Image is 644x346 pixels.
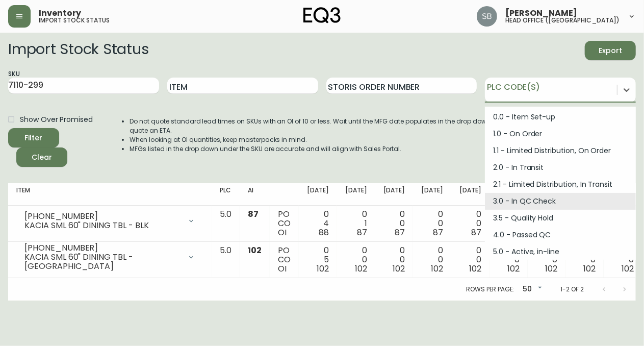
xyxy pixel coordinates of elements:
[16,147,67,167] button: Clear
[612,246,634,274] div: 0 0
[8,128,59,147] button: Filter
[16,246,203,268] div: [PHONE_NUMBER]KACIA SML 60" DINING TBL -[GEOGRAPHIC_DATA]
[319,227,329,238] span: 88
[477,6,497,27] img: 85855414dd6b989d32b19e738a67d5b5
[485,210,636,227] div: 3.5 - Quality Hold
[583,263,596,275] span: 102
[248,208,259,220] span: 87
[355,263,367,275] span: 102
[8,183,212,206] th: Item
[307,246,329,274] div: 0 5
[375,183,414,206] th: [DATE]
[357,227,367,238] span: 87
[485,243,636,260] div: 5.0 - Active, in-line
[317,263,329,275] span: 102
[345,246,367,274] div: 0 0
[20,114,93,125] span: Show Over Promised
[485,159,636,176] div: 2.0 - In Transit
[248,244,262,256] span: 102
[459,246,481,274] div: 0 0
[303,7,341,23] img: logo
[622,263,634,275] span: 102
[505,9,577,17] span: [PERSON_NAME]
[546,263,558,275] span: 102
[459,210,481,237] div: 0 0
[278,210,291,237] div: PO CO
[393,263,405,275] span: 102
[383,210,405,237] div: 0 0
[421,210,443,237] div: 0 0
[299,183,337,206] th: [DATE]
[383,246,405,274] div: 0 0
[431,263,443,275] span: 102
[485,109,636,126] div: 0.0 - Item Set-up
[130,144,506,154] li: MFGs listed in the drop down under the SKU are accurate and will align with Sales Portal.
[24,243,181,253] div: [PHONE_NUMBER]
[278,227,287,238] span: OI
[433,227,443,238] span: 87
[307,210,329,237] div: 0 4
[507,263,520,275] span: 102
[413,183,451,206] th: [DATE]
[451,183,490,206] th: [DATE]
[130,117,506,135] li: Do not quote standard lead times on SKUs with an OI of 10 or less. Wait until the MFG date popula...
[485,142,636,159] div: 1.1 - Limited Distribution, On Order
[39,9,81,17] span: Inventory
[505,17,620,23] h5: head office ([GEOGRAPHIC_DATA])
[24,221,181,230] div: KACIA SML 60" DINING TBL - BLK
[212,183,240,206] th: PLC
[337,183,375,206] th: [DATE]
[345,210,367,237] div: 0 1
[485,126,636,142] div: 1.0 - On Order
[395,227,405,238] span: 87
[485,176,636,193] div: 2.1 - Limited Distribution, In Transit
[536,246,558,274] div: 0 0
[24,151,59,164] span: Clear
[240,183,270,206] th: AI
[466,285,514,294] p: Rows per page:
[24,212,181,221] div: [PHONE_NUMBER]
[8,41,148,60] h2: Import Stock Status
[469,263,481,275] span: 102
[421,246,443,274] div: 0 0
[212,242,240,278] td: 5.0
[519,281,544,298] div: 50
[278,263,287,275] span: OI
[485,227,636,243] div: 4.0 - Passed QC
[471,227,481,238] span: 87
[130,135,506,144] li: When looking at OI quantities, keep masterpacks in mind.
[24,253,181,271] div: KACIA SML 60" DINING TBL -[GEOGRAPHIC_DATA]
[574,246,596,274] div: 0 0
[498,246,520,274] div: 0 0
[485,193,636,210] div: 3.0 - In QC Check
[212,206,240,242] td: 5.0
[560,285,584,294] p: 1-2 of 2
[16,210,203,232] div: [PHONE_NUMBER]KACIA SML 60" DINING TBL - BLK
[593,44,628,57] span: Export
[585,41,636,60] button: Export
[278,246,291,274] div: PO CO
[39,17,110,23] h5: import stock status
